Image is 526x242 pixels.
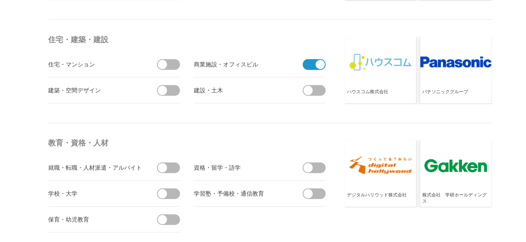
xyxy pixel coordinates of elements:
div: 学校・大学 [48,188,142,199]
div: 就職・転職・人材派遣・アルバイト [48,162,142,173]
div: デジタルハリウッド株式会社 [347,192,414,205]
div: 保育・幼児教育 [48,214,142,224]
div: 建築・空間デザイン [48,85,142,95]
div: 建設・土木 [194,85,288,95]
h4: 教育・資格・人材 [48,135,328,150]
div: 株式会社 学研ホールディングス [422,192,489,205]
div: ハウスコム株式会社 [347,89,414,102]
h4: 住宅・建築・建設 [48,32,328,47]
div: 商業施設・オフィスビル [194,59,288,69]
div: パナソニックグループ [422,89,489,102]
div: 資格・留学・語学 [194,162,288,173]
div: 学習塾・予備校・通信教育 [194,188,288,199]
div: 住宅・マンション [48,59,142,69]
